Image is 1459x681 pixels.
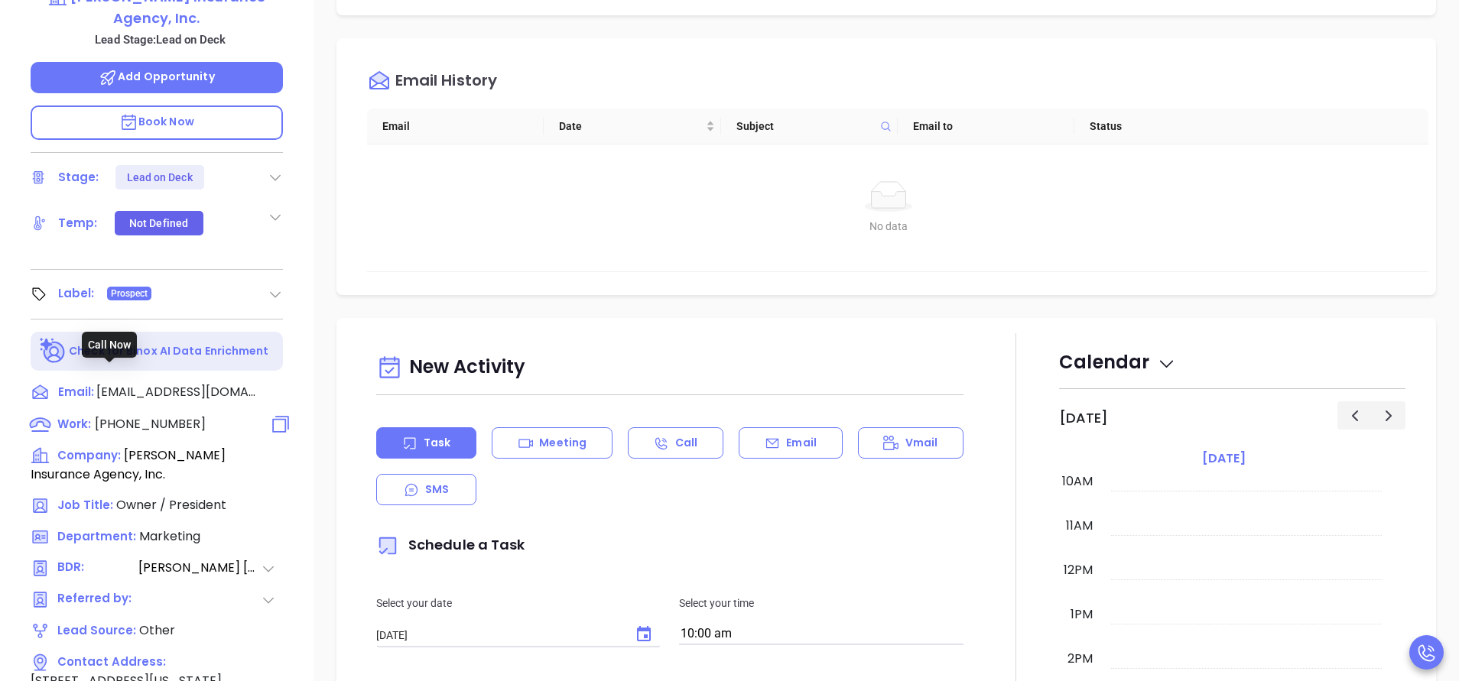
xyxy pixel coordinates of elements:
[376,535,525,554] span: Schedule a Task
[82,332,137,358] div: Call Now
[1067,605,1096,624] div: 1pm
[138,559,261,578] span: [PERSON_NAME] [PERSON_NAME]
[786,435,817,451] p: Email
[376,627,622,643] input: MM/DD/YYYY
[38,30,283,50] p: Lead Stage: Lead on Deck
[69,343,268,359] p: Check for Binox AI Data Enrichment
[139,527,200,545] span: Marketing
[1199,448,1249,469] a: [DATE]
[99,69,215,84] span: Add Opportunity
[119,114,194,129] span: Book Now
[58,383,94,403] span: Email:
[57,622,136,638] span: Lead Source:
[425,482,449,498] p: SMS
[1059,472,1096,491] div: 10am
[905,435,938,451] p: Vmail
[898,109,1074,144] th: Email to
[58,166,99,189] div: Stage:
[424,435,450,451] p: Task
[57,559,137,578] span: BDR:
[1059,410,1108,426] h2: [DATE]
[57,653,166,670] span: Contact Address:
[1074,109,1251,144] th: Status
[1063,517,1096,535] div: 11am
[395,73,497,93] div: Email History
[40,338,67,365] img: Ai-Enrich-DaqCidB-.svg
[385,218,1392,235] div: No data
[58,212,98,235] div: Temp:
[1059,349,1176,375] span: Calendar
[58,282,95,305] div: Label:
[57,416,91,432] span: Work:
[95,415,206,433] span: [PHONE_NUMBER]
[127,165,193,190] div: Lead on Deck
[679,595,963,611] p: Select your time
[629,619,659,650] button: Choose date, selected date is Oct 3, 2025
[539,435,587,451] p: Meeting
[559,118,702,135] span: Date
[675,435,697,451] p: Call
[376,595,661,611] p: Select your date
[139,621,175,639] span: Other
[376,349,963,388] div: New Activity
[57,528,136,544] span: Department:
[31,446,226,483] span: [PERSON_NAME] Insurance Agency, Inc.
[1371,401,1405,430] button: Next day
[116,496,226,514] span: Owner / President
[736,118,874,135] span: Subject
[1064,650,1096,668] div: 2pm
[1061,561,1096,579] div: 12pm
[57,590,137,609] span: Referred by:
[96,383,257,401] span: [EMAIL_ADDRESS][DOMAIN_NAME]
[367,109,544,144] th: Email
[111,285,148,302] span: Prospect
[57,447,121,463] span: Company:
[1337,401,1372,430] button: Previous day
[544,109,720,144] th: Date
[129,211,188,235] div: Not Defined
[57,497,113,513] span: Job Title:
